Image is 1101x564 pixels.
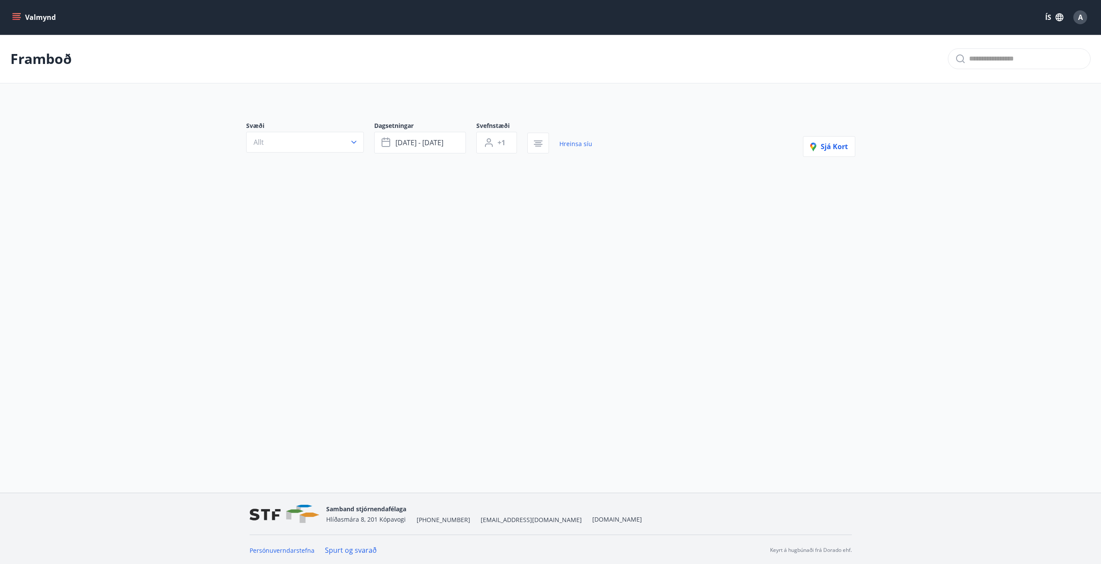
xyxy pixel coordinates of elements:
[250,546,315,554] a: Persónuverndarstefna
[592,515,642,523] a: [DOMAIN_NAME]
[476,132,517,153] button: +1
[1040,10,1068,25] button: ÍS
[374,121,476,132] span: Dagsetningar
[498,138,505,147] span: +1
[810,142,848,151] span: Sjá kort
[254,137,264,147] span: Allt
[770,546,852,554] p: Keyrt á hugbúnaði frá Dorado ehf.
[246,121,374,132] span: Svæði
[246,132,364,153] button: Allt
[1078,13,1083,22] span: A
[559,134,592,153] a: Hreinsa síu
[1070,7,1091,28] button: A
[325,545,377,555] a: Spurt og svarað
[803,136,855,157] button: Sjá kort
[395,138,443,147] span: [DATE] - [DATE]
[476,121,527,132] span: Svefnstæði
[481,516,582,524] span: [EMAIL_ADDRESS][DOMAIN_NAME]
[374,132,466,153] button: [DATE] - [DATE]
[326,505,406,513] span: Samband stjórnendafélaga
[417,516,470,524] span: [PHONE_NUMBER]
[250,505,319,523] img: vjCaq2fThgY3EUYqSgpjEiBg6WP39ov69hlhuPVN.png
[10,49,72,68] p: Framboð
[326,515,406,523] span: Hlíðasmára 8, 201 Kópavogi
[10,10,59,25] button: menu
